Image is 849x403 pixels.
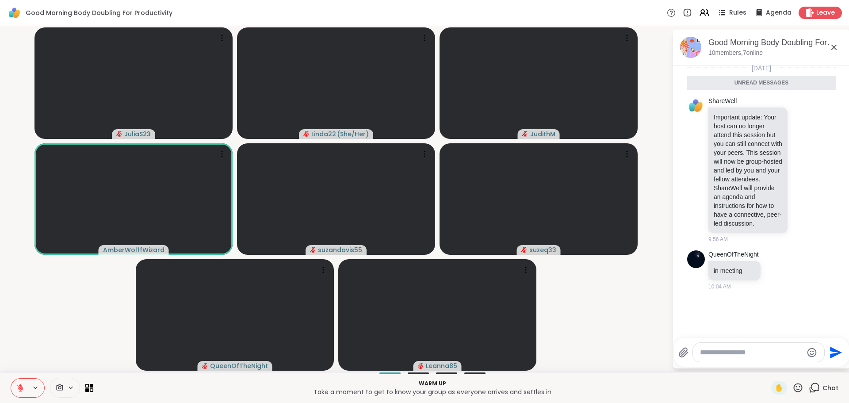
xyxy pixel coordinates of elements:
span: audio-muted [310,247,316,253]
textarea: Type your message [700,348,803,357]
div: Good Morning Body Doubling For Productivity, [DATE] [708,37,843,48]
div: Unread messages [687,76,836,90]
img: ShareWell Logomark [7,5,22,20]
span: Chat [822,384,838,392]
p: Warm up [99,380,766,388]
span: Linda22 [311,130,336,138]
p: Important update: Your host can no longer attend this session but you can still connect with your... [714,113,782,228]
span: audio-muted [521,247,528,253]
span: Agenda [766,8,792,17]
span: JudithM [530,130,555,138]
p: 10 members, 7 online [708,49,763,58]
button: Emoji picker [807,347,817,358]
span: audio-muted [116,131,122,137]
span: [DATE] [746,64,776,73]
span: Leave [816,8,835,17]
span: audio-muted [303,131,310,137]
span: audio-muted [202,363,208,369]
span: Leanna85 [426,361,457,370]
span: ✋ [775,383,784,393]
span: suzandavis55 [318,246,362,254]
span: QueenOfTheNight [210,361,268,370]
img: https://sharewell-space-live.sfo3.digitaloceanspaces.com/user-generated/d7277878-0de6-43a2-a937-4... [687,250,705,268]
img: Good Morning Body Doubling For Productivity, Oct 13 [680,37,701,58]
span: ( She/Her ) [337,130,369,138]
span: 9:56 AM [708,235,728,243]
span: Good Morning Body Doubling For Productivity [26,8,172,17]
span: suzeq33 [529,246,556,254]
span: 10:04 AM [708,283,731,291]
p: Take a moment to get to know your group as everyone arrives and settles in [99,388,766,396]
span: AmberWolffWizard [103,246,164,254]
button: Send [825,342,845,362]
a: ShareWell [708,97,737,106]
span: audio-muted [522,131,528,137]
img: https://sharewell-space-live.sfo3.digitaloceanspaces.com/user-generated/3f132bb7-f98b-4da5-9917-9... [687,97,705,115]
span: JuliaS23 [124,130,151,138]
a: QueenOfTheNight [708,250,759,259]
span: audio-muted [418,363,424,369]
span: Rules [729,8,746,17]
p: in meeting [714,266,755,275]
